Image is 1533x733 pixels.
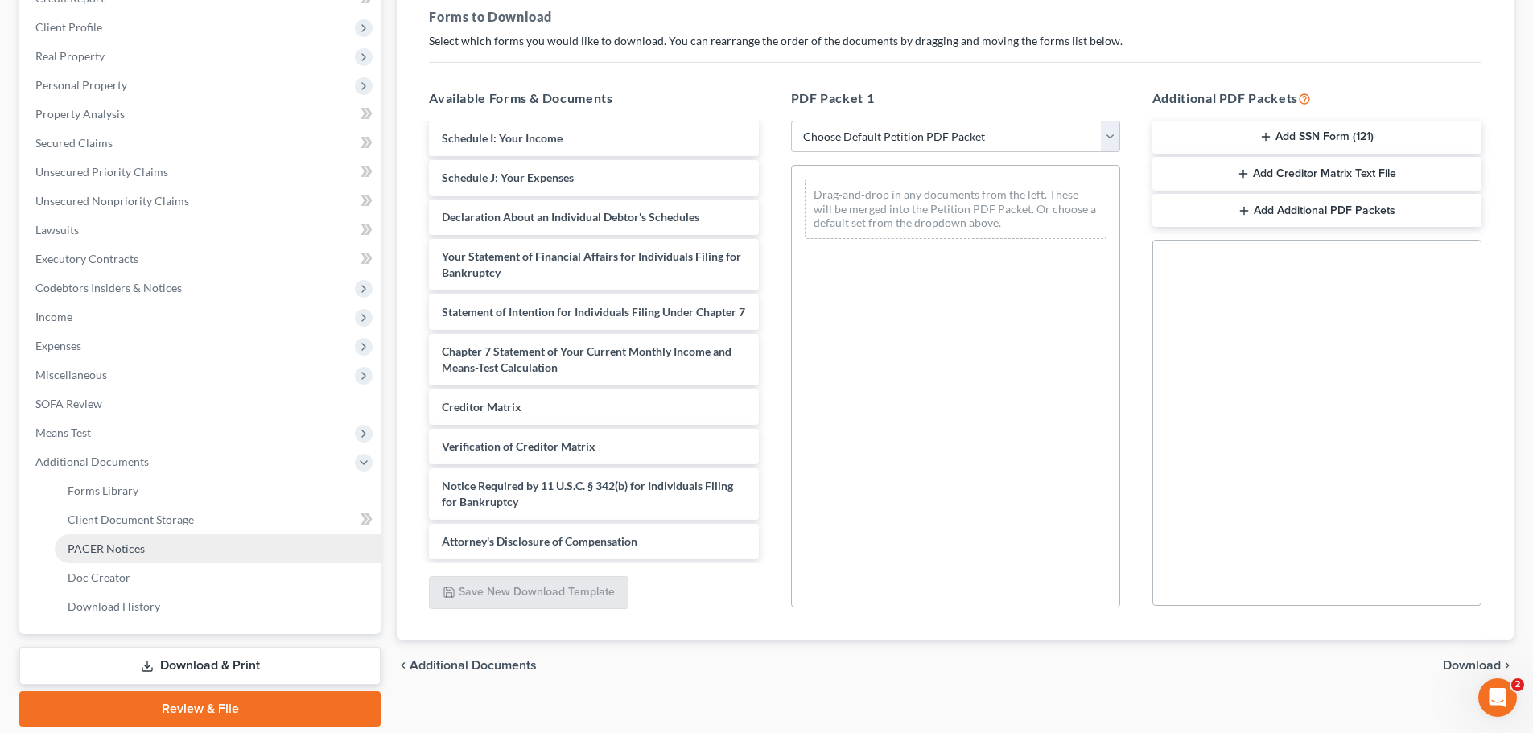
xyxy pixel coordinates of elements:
h5: PDF Packet 1 [791,89,1120,108]
h5: Available Forms & Documents [429,89,758,108]
h5: Additional PDF Packets [1152,89,1481,108]
a: Unsecured Priority Claims [23,158,381,187]
button: Add SSN Form (121) [1152,121,1481,154]
span: Miscellaneous [35,368,107,381]
span: SOFA Review [35,397,102,410]
span: PACER Notices [68,542,145,555]
a: Property Analysis [23,100,381,129]
span: Lawsuits [35,223,79,237]
span: Schedule I: Your Income [442,131,563,145]
span: Chapter 7 Statement of Your Current Monthly Income and Means-Test Calculation [442,344,731,374]
a: Doc Creator [55,563,381,592]
span: Executory Contracts [35,252,138,266]
span: Codebtors Insiders & Notices [35,281,182,294]
span: Your Statement of Financial Affairs for Individuals Filing for Bankruptcy [442,249,741,279]
div: Drag-and-drop in any documents from the left. These will be merged into the Petition PDF Packet. ... [805,179,1106,239]
a: SOFA Review [23,389,381,418]
a: Lawsuits [23,216,381,245]
span: Secured Claims [35,136,113,150]
button: Save New Download Template [429,576,628,610]
span: Verification of Creditor Matrix [442,439,595,453]
button: Add Creditor Matrix Text File [1152,157,1481,191]
iframe: Intercom live chat [1478,678,1517,717]
a: Download & Print [19,647,381,685]
span: Client Profile [35,20,102,34]
span: Expenses [35,339,81,352]
i: chevron_left [397,659,410,672]
span: Notice Required by 11 U.S.C. § 342(b) for Individuals Filing for Bankruptcy [442,479,733,509]
a: Review & File [19,691,381,727]
span: Statement of Intention for Individuals Filing Under Chapter 7 [442,305,745,319]
a: chevron_left Additional Documents [397,659,537,672]
span: Forms Library [68,484,138,497]
span: Personal Property [35,78,127,92]
span: Property Analysis [35,107,125,121]
span: Means Test [35,426,91,439]
span: Income [35,310,72,323]
span: Creditor Matrix [442,400,521,414]
a: Client Document Storage [55,505,381,534]
a: Executory Contracts [23,245,381,274]
button: Download chevron_right [1443,659,1514,672]
p: Select which forms you would like to download. You can rearrange the order of the documents by dr... [429,33,1481,49]
a: Secured Claims [23,129,381,158]
span: 2 [1511,678,1524,691]
a: Unsecured Nonpriority Claims [23,187,381,216]
span: Download [1443,659,1501,672]
h5: Forms to Download [429,7,1481,27]
span: Real Property [35,49,105,63]
span: Download History [68,599,160,613]
span: Unsecured Nonpriority Claims [35,194,189,208]
button: Add Additional PDF Packets [1152,194,1481,228]
a: Download History [55,592,381,621]
span: Client Document Storage [68,513,194,526]
span: Additional Documents [410,659,537,672]
span: Declaration About an Individual Debtor's Schedules [442,210,699,224]
span: Schedule J: Your Expenses [442,171,574,184]
a: Forms Library [55,476,381,505]
span: Unsecured Priority Claims [35,165,168,179]
span: Doc Creator [68,570,130,584]
span: Additional Documents [35,455,149,468]
a: PACER Notices [55,534,381,563]
span: Attorney's Disclosure of Compensation [442,534,637,548]
i: chevron_right [1501,659,1514,672]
